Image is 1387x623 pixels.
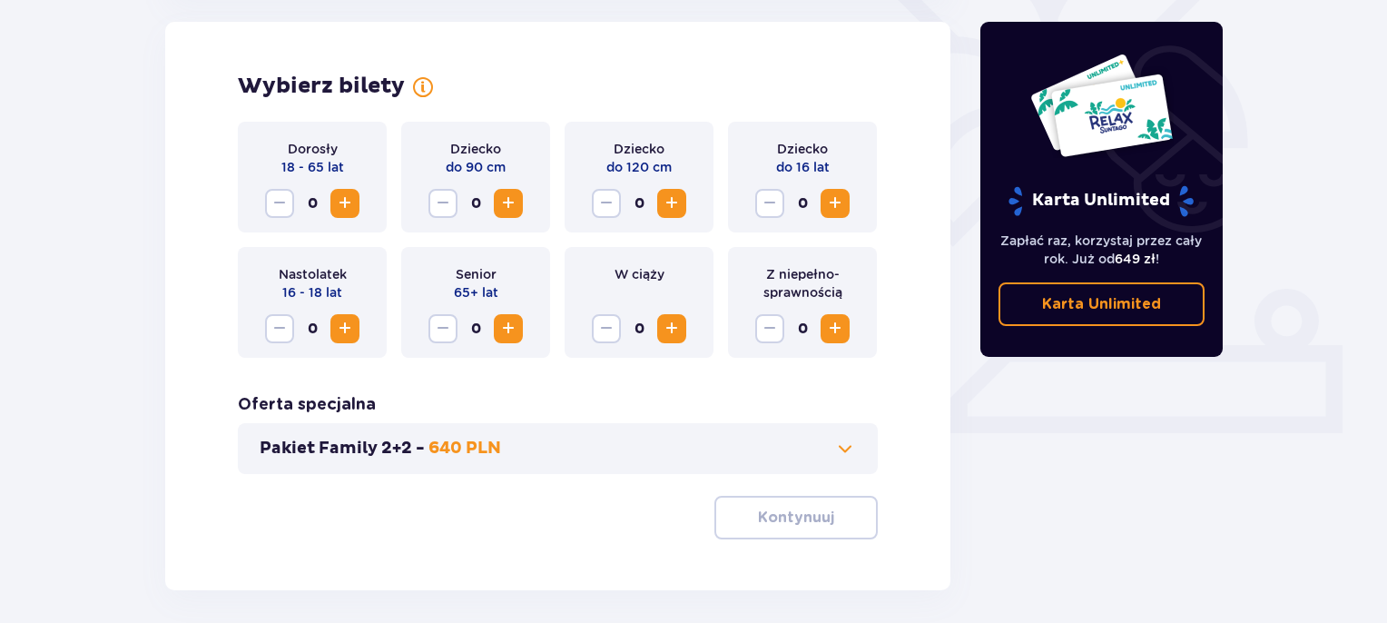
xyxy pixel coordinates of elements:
[592,314,621,343] button: Zmniejsz
[260,438,856,460] button: Pakiet Family 2+2 -640 PLN
[758,508,834,528] p: Kontynuuj
[260,438,425,460] p: Pakiet Family 2+2 -
[282,283,342,302] p: 16 - 18 lat
[1042,294,1161,314] p: Karta Unlimited
[428,438,501,460] p: 640 PLN
[606,158,672,176] p: do 120 cm
[657,314,686,343] button: Zwiększ
[743,265,862,302] p: Z niepełno­sprawnością
[238,394,376,416] h3: Oferta specjalna
[428,189,457,218] button: Zmniejsz
[788,314,817,343] span: 0
[330,189,359,218] button: Zwiększ
[998,232,1205,268] p: Zapłać raz, korzystaj przez cały rok. Już od !
[298,189,327,218] span: 0
[714,496,878,539] button: Kontynuuj
[446,158,506,176] p: do 90 cm
[592,189,621,218] button: Zmniejsz
[625,189,654,218] span: 0
[456,265,497,283] p: Senior
[776,158,830,176] p: do 16 lat
[777,140,828,158] p: Dziecko
[494,189,523,218] button: Zwiększ
[330,314,359,343] button: Zwiększ
[494,314,523,343] button: Zwiększ
[450,140,501,158] p: Dziecko
[1007,185,1195,217] p: Karta Unlimited
[265,314,294,343] button: Zmniejsz
[461,314,490,343] span: 0
[788,189,817,218] span: 0
[821,314,850,343] button: Zwiększ
[614,140,664,158] p: Dziecko
[265,189,294,218] button: Zmniejsz
[755,314,784,343] button: Zmniejsz
[281,158,344,176] p: 18 - 65 lat
[998,282,1205,326] a: Karta Unlimited
[615,265,664,283] p: W ciąży
[288,140,338,158] p: Dorosły
[1029,53,1174,158] img: Dwie karty całoroczne do Suntago z napisem 'UNLIMITED RELAX', na białym tle z tropikalnymi liśćmi...
[279,265,347,283] p: Nastolatek
[428,314,457,343] button: Zmniejsz
[454,283,498,302] p: 65+ lat
[1115,252,1156,266] span: 649 zł
[298,314,327,343] span: 0
[755,189,784,218] button: Zmniejsz
[821,189,850,218] button: Zwiększ
[625,314,654,343] span: 0
[461,189,490,218] span: 0
[238,73,405,100] h2: Wybierz bilety
[657,189,686,218] button: Zwiększ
